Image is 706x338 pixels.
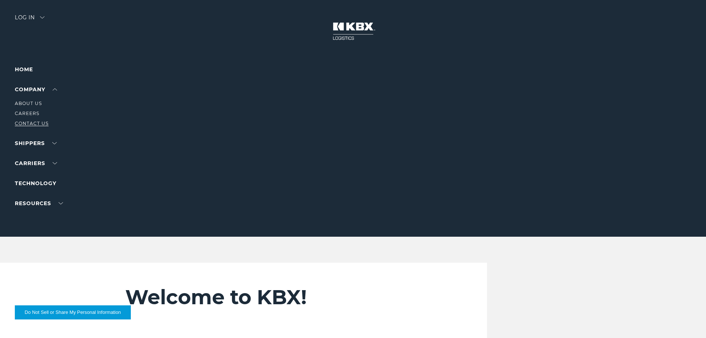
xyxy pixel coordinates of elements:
img: arrow [40,16,44,19]
a: About Us [15,101,42,106]
a: RESOURCES [15,200,63,207]
a: SHIPPERS [15,140,57,147]
button: Do Not Sell or Share My Personal Information [15,305,131,319]
a: Technology [15,180,56,187]
div: Log in [15,15,44,26]
a: Contact Us [15,121,49,126]
img: kbx logo [325,15,381,47]
a: Home [15,66,33,73]
h2: Welcome to KBX! [125,285,443,309]
a: Carriers [15,160,57,167]
a: Company [15,86,57,93]
a: Careers [15,111,39,116]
